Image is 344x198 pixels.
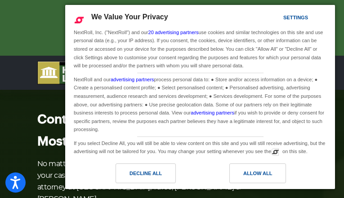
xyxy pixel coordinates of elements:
div: If you select Decline All, you will still be able to view content on this site and you will still... [72,137,328,157]
div: Settings [283,13,308,22]
a: Settings [268,10,289,27]
div: NextRoll and our process personal data to: ● Store and/or access information on a device; ● Creat... [72,73,328,135]
a: 20 advertising partners [148,30,199,35]
span: We Value Your Privacy [91,13,168,21]
a: Decline All [71,163,200,188]
a: advertising partners [191,110,234,115]
div: NextRoll, Inc. ("NextRoll") and our use cookies and similar technologies on this site and use per... [72,27,328,71]
img: logo [37,61,118,84]
span: Most [37,135,67,148]
div: Allow All [243,168,272,178]
span: Contact One Of [US_STATE]’s [37,113,212,126]
a: advertising partners [111,77,154,82]
a: Allow All [200,163,330,188]
div: Decline All [130,168,162,178]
